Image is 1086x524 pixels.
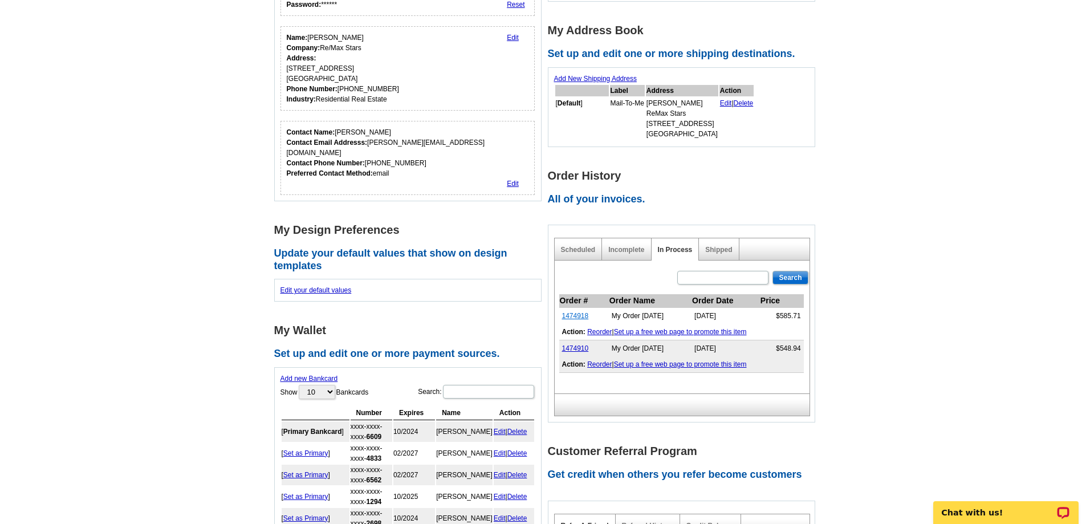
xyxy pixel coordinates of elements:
[283,493,328,501] a: Set as Primary
[562,360,585,368] b: Action:
[494,443,534,464] td: |
[274,324,548,336] h1: My Wallet
[587,360,612,368] a: Reorder
[548,193,821,206] h2: All of your invoices.
[562,328,585,336] b: Action:
[287,159,365,167] strong: Contact Phone Number:
[443,385,534,399] input: Search:
[274,224,548,236] h1: My Design Preferences
[548,445,821,457] h1: Customer Referral Program
[494,471,506,479] a: Edit
[494,449,506,457] a: Edit
[280,384,369,400] label: Show Bankcards
[436,486,493,507] td: [PERSON_NAME]
[705,246,732,254] a: Shipped
[282,486,349,507] td: [ ]
[287,34,308,42] strong: Name:
[287,44,320,52] strong: Company:
[287,95,316,103] strong: Industry:
[274,348,548,360] h2: Set up and edit one or more payment sources.
[610,85,645,96] th: Label
[287,33,399,104] div: [PERSON_NAME] Re/Max Stars [STREET_ADDRESS] [GEOGRAPHIC_DATA] [PHONE_NUMBER] Residential Real Estate
[548,48,821,60] h2: Set up and edit one or more shipping destinations.
[283,449,328,457] a: Set as Primary
[614,328,747,336] a: Set up a free web page to promote this item
[283,428,342,436] b: Primary Bankcard
[494,486,534,507] td: |
[280,26,535,111] div: Your personal details.
[548,25,821,36] h1: My Address Book
[555,98,609,140] td: [ ]
[367,476,382,484] strong: 6562
[393,406,435,420] th: Expires
[287,54,316,62] strong: Address:
[559,294,609,308] th: Order #
[494,421,534,442] td: |
[283,471,328,479] a: Set as Primary
[559,324,804,340] td: |
[609,294,692,308] th: Order Name
[609,340,692,357] td: My Order [DATE]
[494,493,506,501] a: Edit
[507,428,527,436] a: Delete
[646,98,718,140] td: [PERSON_NAME] ReMax Stars [STREET_ADDRESS] [GEOGRAPHIC_DATA]
[610,98,645,140] td: Mail-To-Me
[494,428,506,436] a: Edit
[692,308,760,324] td: [DATE]
[507,471,527,479] a: Delete
[760,340,804,357] td: $548.94
[507,34,519,42] a: Edit
[274,247,548,272] h2: Update your default values that show on design templates
[351,406,392,420] th: Number
[287,85,337,93] strong: Phone Number:
[282,421,349,442] td: [ ]
[558,99,581,107] b: Default
[436,421,493,442] td: [PERSON_NAME]
[367,498,382,506] strong: 1294
[587,328,612,336] a: Reorder
[926,488,1086,524] iframe: LiveChat chat widget
[287,127,529,178] div: [PERSON_NAME] [PERSON_NAME][EMAIL_ADDRESS][DOMAIN_NAME] [PHONE_NUMBER] email
[507,1,524,9] a: Reset
[351,465,392,485] td: xxxx-xxxx-xxxx-
[609,308,692,324] td: My Order [DATE]
[282,465,349,485] td: [ ]
[608,246,644,254] a: Incomplete
[393,443,435,464] td: 02/2027
[280,375,338,383] a: Add new Bankcard
[760,308,804,324] td: $585.71
[436,406,493,420] th: Name
[287,139,368,147] strong: Contact Email Addresss:
[351,443,392,464] td: xxxx-xxxx-xxxx-
[418,384,535,400] label: Search:
[507,493,527,501] a: Delete
[719,98,754,140] td: |
[562,312,589,320] a: 1474918
[507,180,519,188] a: Edit
[494,406,534,420] th: Action
[287,169,373,177] strong: Preferred Contact Method:
[719,85,754,96] th: Action
[658,246,693,254] a: In Process
[554,75,637,83] a: Add New Shipping Address
[772,271,808,285] input: Search
[287,1,322,9] strong: Password:
[436,465,493,485] td: [PERSON_NAME]
[507,449,527,457] a: Delete
[367,454,382,462] strong: 4833
[646,85,718,96] th: Address
[393,486,435,507] td: 10/2025
[734,99,754,107] a: Delete
[282,443,349,464] td: [ ]
[367,433,382,441] strong: 6609
[280,286,352,294] a: Edit your default values
[280,121,535,195] div: Who should we contact regarding order issues?
[614,360,747,368] a: Set up a free web page to promote this item
[692,294,760,308] th: Order Date
[299,385,335,399] select: ShowBankcards
[351,421,392,442] td: xxxx-xxxx-xxxx-
[393,421,435,442] td: 10/2024
[436,443,493,464] td: [PERSON_NAME]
